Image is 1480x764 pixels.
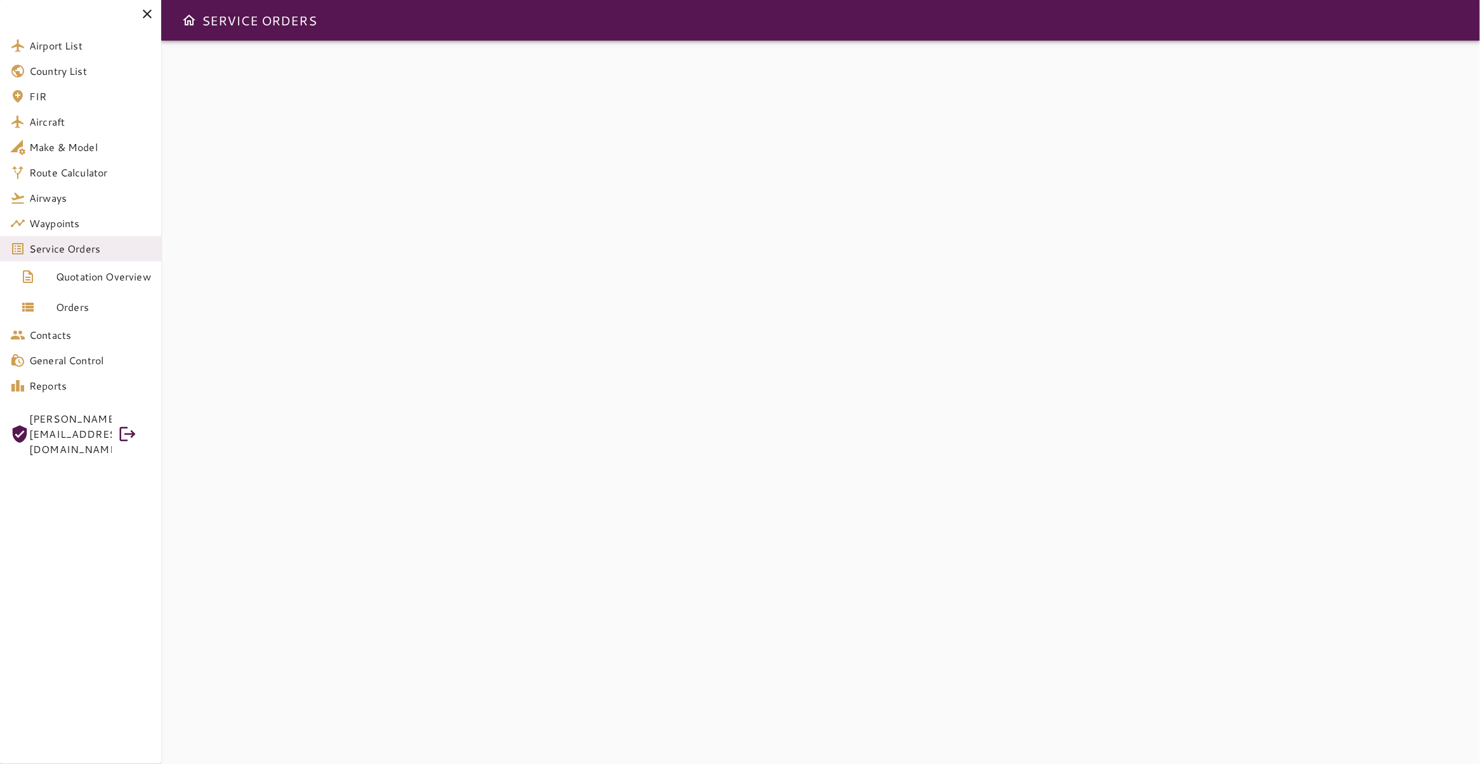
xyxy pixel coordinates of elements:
span: Service Orders [29,241,151,256]
span: FIR [29,89,151,104]
span: Airways [29,190,151,206]
span: Orders [56,300,151,315]
span: General Control [29,353,151,368]
span: Country List [29,63,151,79]
span: Aircraft [29,114,151,129]
span: [PERSON_NAME][EMAIL_ADDRESS][DOMAIN_NAME] [29,411,112,457]
span: Route Calculator [29,165,151,180]
span: Quotation Overview [56,269,151,284]
span: Airport List [29,38,151,53]
span: Contacts [29,327,151,343]
button: Open drawer [176,8,202,33]
h6: SERVICE ORDERS [202,10,317,30]
span: Reports [29,378,151,393]
span: Make & Model [29,140,151,155]
span: Waypoints [29,216,151,231]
